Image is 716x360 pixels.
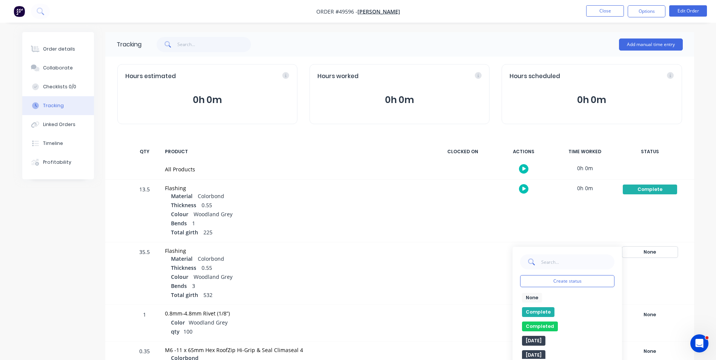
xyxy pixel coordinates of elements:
[177,37,251,52] input: Search...
[171,273,425,282] div: Woodland Grey
[43,102,64,109] div: Tracking
[183,328,192,335] span: 100
[171,291,425,300] div: 532
[165,309,425,317] div: 0.8mm-4.8mm Rivet (1/8”)
[43,159,71,166] div: Profitability
[317,93,482,107] button: 0h 0m
[43,83,76,90] div: Checklists 0/0
[619,38,683,51] button: Add manual time entry
[22,58,94,77] button: Collaborate
[622,346,678,357] button: None
[133,243,156,305] div: 35.5
[520,275,614,287] button: Create status
[586,5,624,17] button: Close
[669,5,707,17] button: Edit Order
[171,192,192,200] span: Material
[43,121,75,128] div: Linked Orders
[628,5,665,17] button: Options
[14,6,25,17] img: Factory
[557,180,613,197] div: 0h 0m
[22,134,94,153] button: Timeline
[623,310,677,320] div: None
[189,319,228,326] span: Woodland Grey
[165,165,425,173] div: All Products
[171,228,198,236] span: Total girth
[496,144,552,160] div: ACTIONS
[22,153,94,172] button: Profitability
[522,293,542,303] button: None
[522,322,558,331] button: Completed
[171,228,425,237] div: 225
[171,201,196,209] span: Thickness
[557,144,613,160] div: TIME WORKED
[623,346,677,356] div: None
[357,8,400,15] a: [PERSON_NAME]
[125,93,289,107] button: 0h 0m
[622,184,678,195] button: Complete
[557,242,613,259] div: 0h 0m
[622,309,678,320] button: None
[171,219,425,228] div: 1
[171,210,425,219] div: Woodland Grey
[171,255,192,263] span: Material
[22,40,94,58] button: Order details
[160,144,430,160] div: PRODUCT
[623,185,677,194] div: Complete
[171,255,425,264] div: Colorbond
[623,247,677,257] div: None
[171,282,425,291] div: 3
[510,93,674,107] button: 0h 0m
[618,144,682,160] div: STATUS
[557,160,613,177] div: 0h 0m
[522,350,545,360] button: [DATE]
[522,307,554,317] button: Complete
[434,144,491,160] div: CLOCKED ON
[171,291,198,299] span: Total girth
[165,247,425,255] div: Flashing
[22,96,94,115] button: Tracking
[171,264,425,273] div: 0.55
[165,184,425,192] div: Flashing
[316,8,357,15] span: Order #49596 -
[22,115,94,134] button: Linked Orders
[165,346,425,354] div: M6 -11 x 65mm Hex RoofZip Hi-Grip & Seal Climaseal 4
[133,181,156,242] div: 13.5
[43,65,73,71] div: Collaborate
[171,264,196,272] span: Thickness
[171,219,187,227] span: Bends
[622,247,678,257] button: None
[133,144,156,160] div: QTY
[317,72,359,81] span: Hours worked
[171,210,188,218] span: Colour
[171,318,185,326] span: Color
[541,254,615,269] input: Search...
[22,77,94,96] button: Checklists 0/0
[171,201,425,210] div: 0.55
[171,273,188,281] span: Colour
[690,334,708,352] iframe: Intercom live chat
[133,306,156,341] div: 1
[117,40,142,49] div: Tracking
[522,336,545,346] button: [DATE]
[171,192,425,201] div: Colorbond
[510,72,560,81] span: Hours scheduled
[125,72,176,81] span: Hours estimated
[43,46,75,52] div: Order details
[171,282,187,290] span: Bends
[43,140,63,147] div: Timeline
[171,328,180,335] span: qty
